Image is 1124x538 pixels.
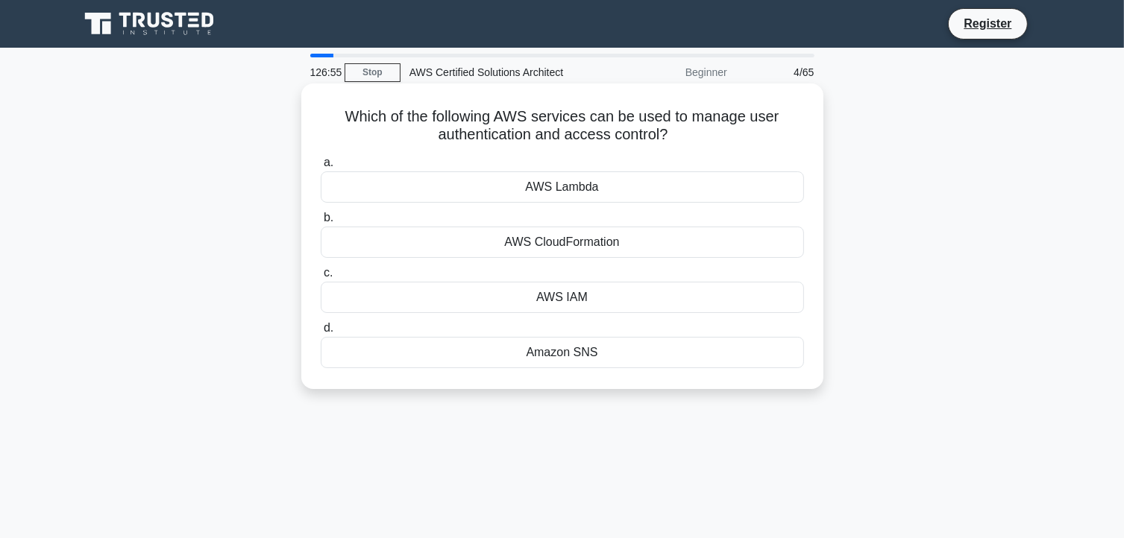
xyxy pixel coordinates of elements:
span: a. [324,156,333,168]
div: AWS CloudFormation [321,227,804,258]
div: AWS Certified Solutions Architect [401,57,606,87]
div: 4/65 [736,57,823,87]
div: Beginner [606,57,736,87]
div: Amazon SNS [321,337,804,368]
div: 126:55 [301,57,345,87]
span: c. [324,266,333,279]
div: AWS IAM [321,282,804,313]
span: b. [324,211,333,224]
div: AWS Lambda [321,171,804,203]
span: d. [324,321,333,334]
h5: Which of the following AWS services can be used to manage user authentication and access control? [319,107,806,145]
a: Stop [345,63,401,82]
a: Register [955,14,1020,33]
